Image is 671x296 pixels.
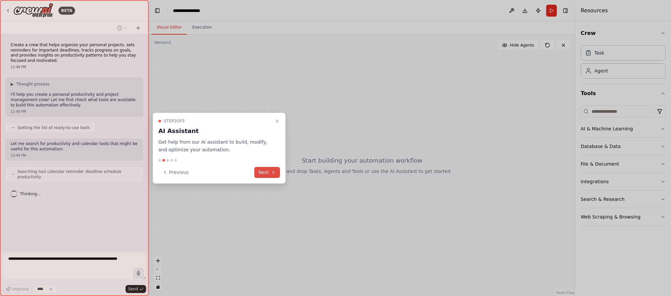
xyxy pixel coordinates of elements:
[158,167,193,178] button: Previous
[164,118,185,124] span: Step 2 of 5
[158,138,272,154] p: Get help from our AI assistant to build, modify, and optimize your automation.
[254,167,280,178] button: Next
[153,6,162,15] button: Hide left sidebar
[158,126,272,136] h3: AI Assistant
[273,117,281,125] button: Close walkthrough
